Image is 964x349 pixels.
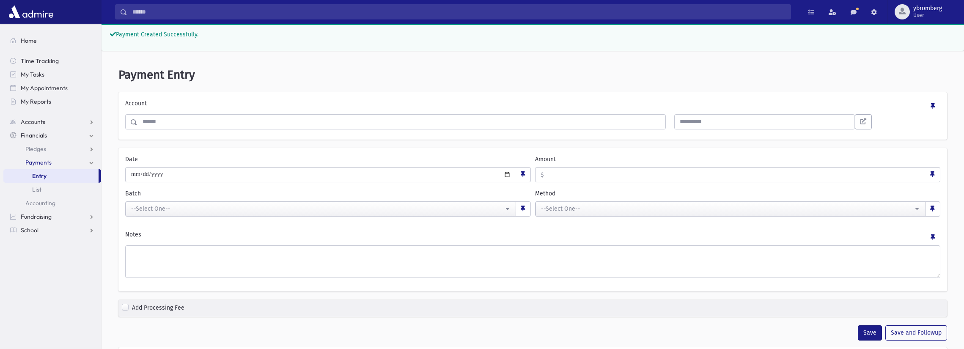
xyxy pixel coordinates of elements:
[913,12,942,19] span: User
[3,115,101,129] a: Accounts
[21,98,51,105] span: My Reports
[3,183,101,196] a: List
[21,71,44,78] span: My Tasks
[21,213,52,220] span: Fundraising
[21,118,45,126] span: Accounts
[3,142,101,156] a: Pledges
[3,210,101,223] a: Fundraising
[3,34,101,47] a: Home
[21,226,38,234] span: School
[3,223,101,237] a: School
[3,156,101,169] a: Payments
[137,114,665,129] input: Search
[125,189,141,198] label: Batch
[25,145,46,153] span: Pledges
[3,81,101,95] a: My Appointments
[913,5,942,12] span: ybromberg
[25,199,55,207] span: Accounting
[21,37,37,44] span: Home
[541,204,914,213] div: --Select One--
[131,204,504,213] div: --Select One--
[7,3,55,20] img: AdmirePro
[885,325,947,341] button: Save and Followup
[535,155,556,164] label: Amount
[25,159,52,166] span: Payments
[118,68,195,82] span: Payment Entry
[3,169,99,183] a: Entry
[535,189,555,198] label: Method
[125,230,141,242] label: Notes
[21,57,59,65] span: Time Tracking
[536,201,926,217] button: --Select One--
[21,84,68,92] span: My Appointments
[21,132,47,139] span: Financials
[32,186,41,193] span: List
[3,68,101,81] a: My Tasks
[127,4,791,19] input: Search
[3,196,101,210] a: Accounting
[3,95,101,108] a: My Reports
[125,155,138,164] label: Date
[125,99,147,111] label: Account
[3,129,101,142] a: Financials
[32,172,47,180] span: Entry
[536,168,544,183] span: $
[3,54,101,68] a: Time Tracking
[102,24,964,51] div: Payment Created Successfully.
[132,303,184,313] label: Add Processing Fee
[126,201,516,217] button: --Select One--
[858,325,882,341] button: Save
